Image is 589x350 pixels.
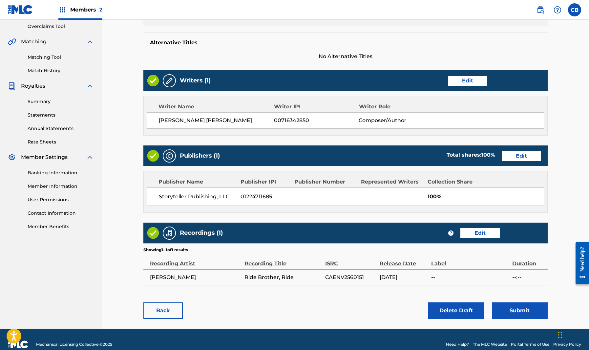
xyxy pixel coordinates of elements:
[568,3,581,16] div: User Menu
[428,193,544,201] span: 100%
[428,178,485,186] div: Collection Share
[21,82,45,90] span: Royalties
[448,230,453,236] span: ?
[460,228,500,238] a: Edit
[143,247,188,253] p: Showing 1 - 1 of 1 results
[554,6,561,14] img: help
[159,193,236,201] span: Storyteller Publishing, LLC
[380,273,428,281] span: [DATE]
[28,223,94,230] a: Member Benefits
[8,153,16,161] img: Member Settings
[159,117,274,124] span: [PERSON_NAME] [PERSON_NAME]
[447,151,495,159] div: Total shares:
[244,273,322,281] span: Ride Brother, Ride
[86,153,94,161] img: expand
[512,273,544,281] span: --:--
[8,38,16,46] img: Matching
[556,318,589,350] iframe: Chat Widget
[8,82,16,90] img: Royalties
[359,117,436,124] span: Composer/Author
[325,273,376,281] span: CAENV2560151
[241,193,290,201] span: 01224711685
[534,3,547,16] a: Public Search
[241,178,290,186] div: Publisher IPI
[165,152,173,160] img: Publishers
[99,7,102,13] span: 2
[571,235,589,291] iframe: Resource Center
[511,341,549,347] a: Portal Terms of Use
[28,210,94,217] a: Contact Information
[553,341,581,347] a: Privacy Policy
[502,151,541,161] a: Edit
[28,98,94,105] a: Summary
[28,125,94,132] a: Annual Statements
[70,6,102,13] span: Members
[295,193,356,201] span: --
[536,6,544,14] img: search
[8,340,28,348] img: logo
[143,302,183,319] a: Back
[165,229,173,237] img: Recordings
[294,178,356,186] div: Publisher Number
[274,117,359,124] span: 00716342850
[473,341,507,347] a: The MLC Website
[21,153,68,161] span: Member Settings
[431,273,509,281] span: --
[8,5,33,14] img: MLC Logo
[165,77,173,85] img: Writers
[431,253,509,268] div: Label
[28,67,94,74] a: Match History
[28,54,94,61] a: Matching Tool
[492,302,548,319] button: Submit
[158,103,274,111] div: Writer Name
[28,196,94,203] a: User Permissions
[58,6,66,14] img: Top Rightsholders
[180,152,220,160] h5: Publishers (1)
[36,341,112,347] span: Mechanical Licensing Collective © 2025
[180,77,211,84] h5: Writers (1)
[28,169,94,176] a: Banking Information
[147,75,159,86] img: Valid
[244,253,322,268] div: Recording Title
[325,253,376,268] div: ISRC
[512,253,544,268] div: Duration
[481,152,495,158] span: 100 %
[180,229,223,237] h5: Recordings (1)
[21,38,47,46] span: Matching
[86,82,94,90] img: expand
[428,302,484,319] button: Delete Draft
[143,53,548,60] span: No Alternative Titles
[147,150,159,162] img: Valid
[359,103,436,111] div: Writer Role
[147,227,159,239] img: Valid
[28,23,94,30] a: Overclaims Tool
[380,253,428,268] div: Release Date
[361,178,423,186] div: Represented Writers
[150,273,241,281] span: [PERSON_NAME]
[274,103,359,111] div: Writer IPI
[28,183,94,190] a: Member Information
[158,178,236,186] div: Publisher Name
[86,38,94,46] img: expand
[28,139,94,145] a: Rate Sheets
[446,341,469,347] a: Need Help?
[551,3,564,16] div: Help
[448,76,487,86] a: Edit
[150,39,541,46] h5: Alternative Titles
[558,325,562,345] div: Drag
[150,253,241,268] div: Recording Artist
[28,112,94,119] a: Statements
